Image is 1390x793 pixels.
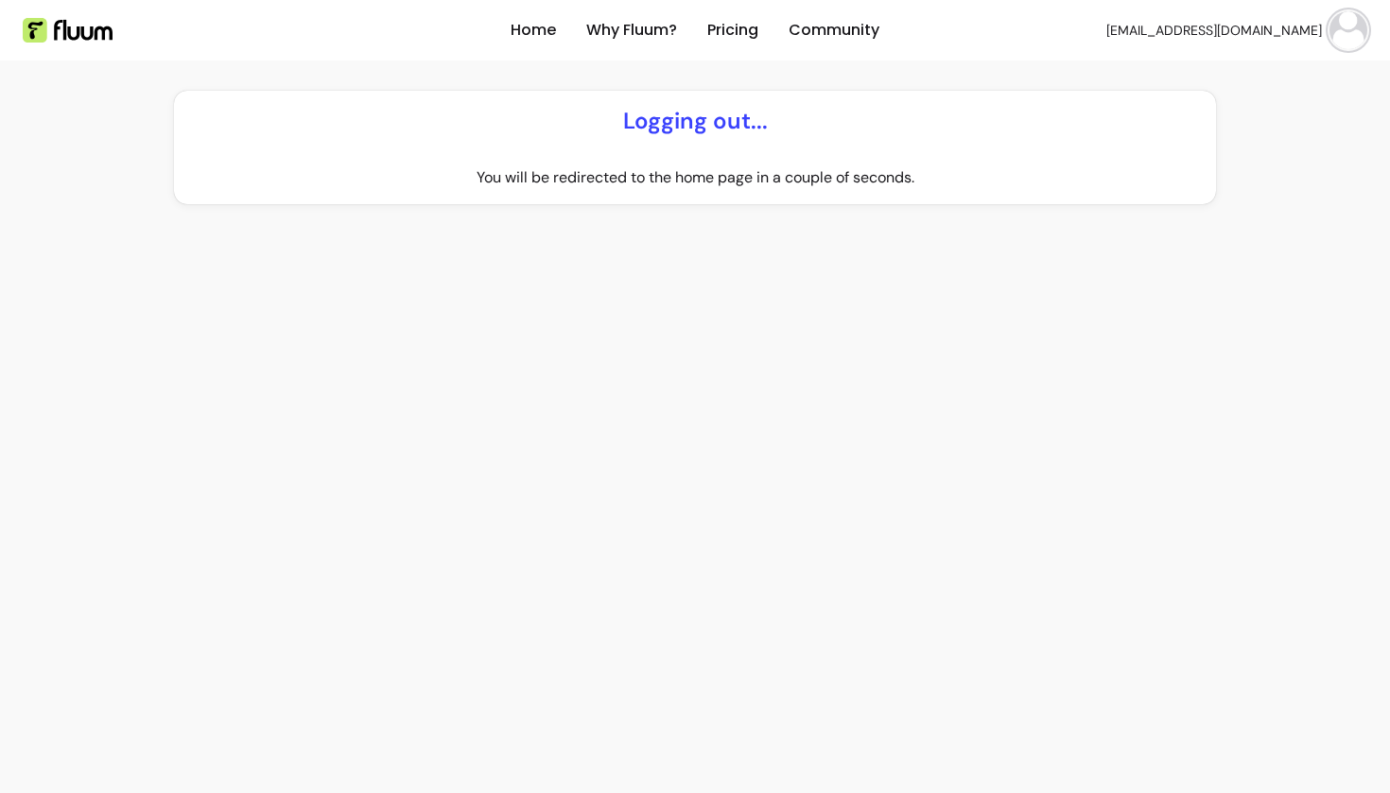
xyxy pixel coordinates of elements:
[1106,11,1367,49] button: avatar[EMAIL_ADDRESS][DOMAIN_NAME]
[707,19,758,42] a: Pricing
[1329,11,1367,49] img: avatar
[1106,21,1322,40] span: [EMAIL_ADDRESS][DOMAIN_NAME]
[586,19,677,42] a: Why Fluum?
[511,19,556,42] a: Home
[623,106,768,136] p: Logging out...
[477,166,914,189] p: You will be redirected to the home page in a couple of seconds.
[789,19,879,42] a: Community
[23,18,113,43] img: Fluum Logo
